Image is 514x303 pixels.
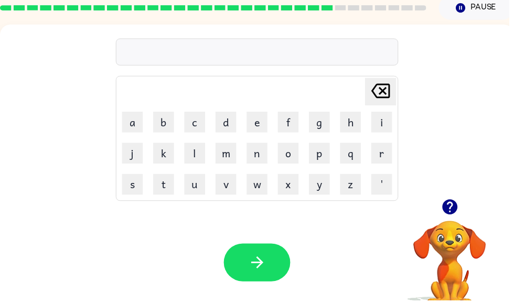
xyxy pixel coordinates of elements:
button: p [312,144,333,165]
button: m [218,144,239,165]
button: g [312,113,333,134]
button: i [375,113,396,134]
button: t [155,176,176,197]
button: v [218,176,239,197]
button: u [186,176,207,197]
button: w [249,176,270,197]
button: o [281,144,302,165]
button: k [155,144,176,165]
button: l [186,144,207,165]
button: q [344,144,365,165]
button: z [344,176,365,197]
button: f [281,113,302,134]
button: c [186,113,207,134]
button: j [123,144,144,165]
button: ' [375,176,396,197]
button: r [375,144,396,165]
button: a [123,113,144,134]
button: d [218,113,239,134]
button: e [249,113,270,134]
button: b [155,113,176,134]
button: h [344,113,365,134]
button: n [249,144,270,165]
button: x [281,176,302,197]
button: y [312,176,333,197]
button: s [123,176,144,197]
